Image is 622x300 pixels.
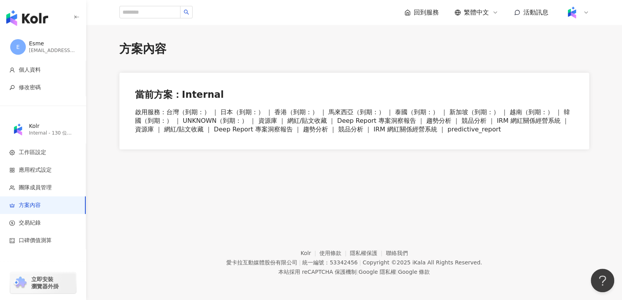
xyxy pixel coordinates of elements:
[184,9,189,15] span: search
[10,272,76,293] a: chrome extension立即安裝 瀏覽器外掛
[13,277,28,289] img: chrome extension
[119,41,589,57] div: 方案內容
[19,184,52,192] span: 團隊成員管理
[9,220,15,226] span: dollar
[523,9,548,16] span: 活動訊息
[464,8,489,17] span: 繁體中文
[302,259,357,266] div: 統一編號：53342456
[9,67,15,73] span: user
[359,259,361,266] span: |
[19,201,41,209] span: 方案內容
[319,250,350,256] a: 使用條款
[362,259,482,266] div: Copyright © 2025 All Rights Reserved.
[301,250,319,256] a: Kolr
[19,219,41,227] span: 交易紀錄
[29,47,76,54] div: [EMAIL_ADDRESS][PERSON_NAME]
[359,269,396,275] a: Google 隱私權
[19,149,46,156] span: 工作區設定
[591,269,614,292] iframe: Help Scout Beacon - Open
[135,88,573,102] div: 當前方案：Internal
[29,122,76,130] div: Kolr
[19,166,52,174] span: 應用程式設定
[29,130,76,137] div: Internal - 130 位成員
[412,259,425,266] a: iKala
[396,269,398,275] span: |
[9,85,15,90] span: key
[414,8,439,17] span: 回到服務
[9,167,15,173] span: appstore
[19,237,52,244] span: 口碑價值測算
[31,276,59,290] span: 立即安裝 瀏覽器外掛
[19,66,41,74] span: 個人資料
[11,122,25,137] img: Kolr%20app%20icon%20%281%29.png
[135,108,573,134] div: 啟用服務 ： 台灣（到期：） ｜ 日本（到期：） ｜ 香港（到期：） ｜ 馬來西亞（到期：） ｜ 泰國（到期：） ｜ 新加坡（到期：） ｜ 越南（到期：） ｜ 韓國（到期：） ｜ UNKNOWN...
[6,10,48,26] img: logo
[9,238,15,243] span: calculator
[386,250,407,256] a: 聯絡我們
[29,40,76,48] div: Esme
[16,43,20,51] span: E
[564,5,579,20] img: Kolr%20app%20icon%20%281%29.png
[226,259,297,266] div: 愛卡拉互動媒體股份有限公司
[350,250,386,256] a: 隱私權保護
[398,269,430,275] a: Google 條款
[299,259,301,266] span: |
[278,267,430,277] span: 本站採用 reCAPTCHA 保護機制
[404,8,439,17] a: 回到服務
[357,269,359,275] span: |
[19,84,41,92] span: 修改密碼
